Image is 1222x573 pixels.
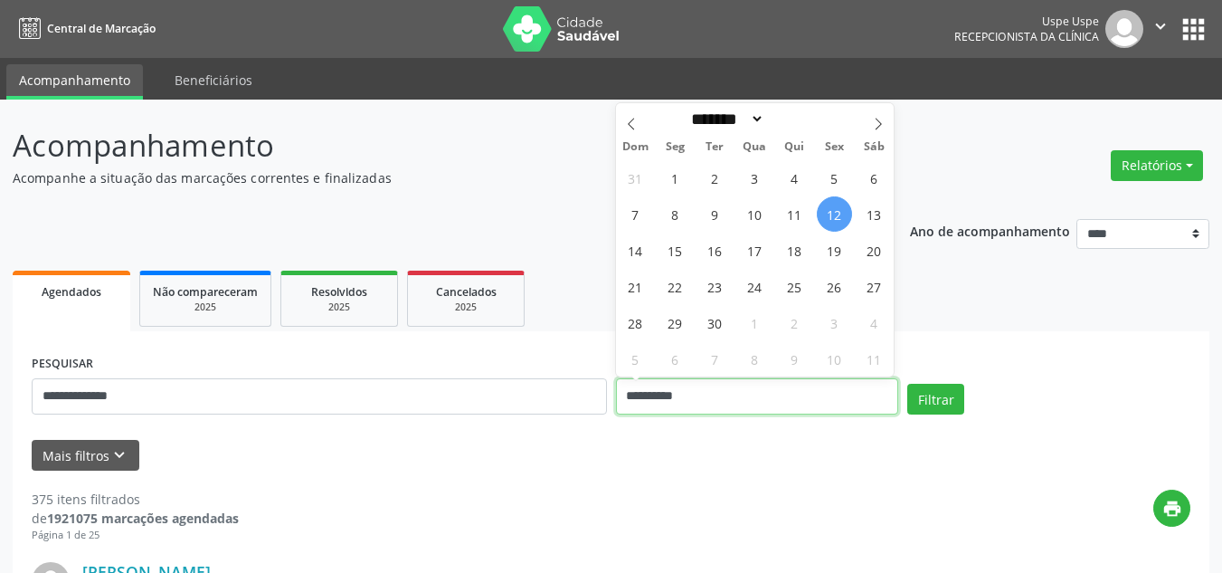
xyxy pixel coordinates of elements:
div: de [32,509,239,528]
span: Resolvidos [311,284,367,300]
input: Year [764,110,824,129]
p: Acompanhe a situação das marcações correntes e finalizadas [13,168,850,187]
span: Setembro 20, 2025 [857,233,892,268]
img: img [1105,10,1143,48]
span: Setembro 17, 2025 [737,233,772,268]
span: Qui [774,141,814,153]
p: Ano de acompanhamento [910,219,1070,242]
button: Mais filtroskeyboard_arrow_down [32,440,139,472]
button: Relatórios [1111,150,1203,181]
span: Outubro 3, 2025 [817,305,852,340]
span: Setembro 29, 2025 [658,305,693,340]
div: 2025 [153,301,258,314]
select: Month [686,110,765,129]
span: Cancelados [436,284,497,300]
p: Acompanhamento [13,123,850,168]
span: Setembro 6, 2025 [857,160,892,196]
span: Setembro 23, 2025 [697,269,733,304]
strong: 1921075 marcações agendadas [47,510,239,527]
span: Outubro 11, 2025 [857,341,892,377]
span: Outubro 5, 2025 [618,341,653,377]
label: PESQUISAR [32,350,93,378]
span: Qua [734,141,774,153]
div: Página 1 de 25 [32,528,239,543]
span: Setembro 8, 2025 [658,196,693,232]
span: Setembro 2, 2025 [697,160,733,196]
span: Setembro 12, 2025 [817,196,852,232]
span: Seg [655,141,695,153]
span: Setembro 18, 2025 [777,233,812,268]
span: Agosto 31, 2025 [618,160,653,196]
span: Outubro 10, 2025 [817,341,852,377]
button: print [1153,490,1190,527]
span: Outubro 1, 2025 [737,305,772,340]
span: Recepcionista da clínica [954,29,1099,44]
div: 375 itens filtrados [32,490,239,509]
span: Setembro 22, 2025 [658,269,693,304]
a: Acompanhamento [6,64,143,100]
span: Setembro 14, 2025 [618,233,653,268]
span: Outubro 2, 2025 [777,305,812,340]
span: Setembro 7, 2025 [618,196,653,232]
span: Sáb [854,141,894,153]
div: 2025 [421,301,511,314]
span: Setembro 15, 2025 [658,233,693,268]
span: Sex [814,141,854,153]
span: Setembro 1, 2025 [658,160,693,196]
span: Setembro 26, 2025 [817,269,852,304]
i: keyboard_arrow_down [109,445,129,465]
button:  [1143,10,1178,48]
span: Outubro 8, 2025 [737,341,772,377]
span: Setembro 5, 2025 [817,160,852,196]
span: Setembro 3, 2025 [737,160,772,196]
span: Outubro 6, 2025 [658,341,693,377]
span: Setembro 10, 2025 [737,196,772,232]
span: Outubro 4, 2025 [857,305,892,340]
span: Central de Marcação [47,21,156,36]
a: Beneficiários [162,64,265,96]
span: Agendados [42,284,101,300]
i: print [1162,499,1182,519]
span: Dom [616,141,656,153]
span: Outubro 9, 2025 [777,341,812,377]
span: Setembro 30, 2025 [697,305,733,340]
i:  [1151,16,1170,36]
span: Setembro 24, 2025 [737,269,772,304]
span: Não compareceram [153,284,258,300]
div: 2025 [294,301,384,314]
span: Setembro 19, 2025 [817,233,852,268]
div: Uspe Uspe [954,14,1099,29]
button: apps [1178,14,1209,45]
span: Outubro 7, 2025 [697,341,733,377]
span: Setembro 11, 2025 [777,196,812,232]
span: Setembro 9, 2025 [697,196,733,232]
span: Setembro 25, 2025 [777,269,812,304]
span: Ter [695,141,734,153]
span: Setembro 27, 2025 [857,269,892,304]
span: Setembro 28, 2025 [618,305,653,340]
span: Setembro 16, 2025 [697,233,733,268]
span: Setembro 4, 2025 [777,160,812,196]
span: Setembro 21, 2025 [618,269,653,304]
span: Setembro 13, 2025 [857,196,892,232]
a: Central de Marcação [13,14,156,43]
button: Filtrar [907,384,964,415]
